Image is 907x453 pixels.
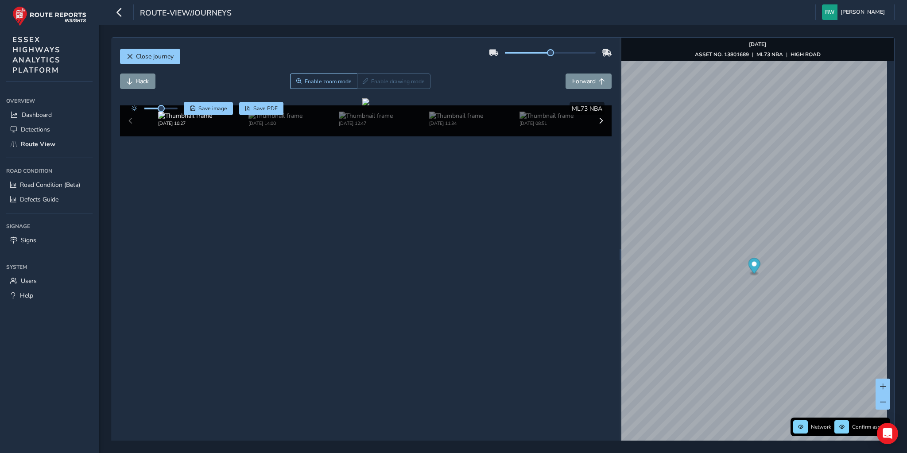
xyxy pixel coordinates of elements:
span: Save image [198,105,227,112]
div: Road Condition [6,164,93,178]
button: PDF [239,102,284,115]
a: Help [6,288,93,303]
div: Open Intercom Messenger [877,423,898,444]
strong: HIGH ROAD [791,51,821,58]
div: [DATE] 08:51 [519,120,574,127]
span: Signs [21,236,36,244]
span: Close journey [136,52,174,61]
a: Route View [6,137,93,151]
div: [DATE] 11:34 [429,120,483,127]
a: Users [6,274,93,288]
button: [PERSON_NAME] [822,4,888,20]
span: Confirm assets [852,423,888,430]
span: Detections [21,125,50,134]
a: Detections [6,122,93,137]
strong: ASSET NO. 13801689 [695,51,749,58]
button: Back [120,74,155,89]
span: Save PDF [253,105,278,112]
div: System [6,260,93,274]
a: Dashboard [6,108,93,122]
span: Help [20,291,33,300]
img: diamond-layout [822,4,837,20]
button: Save [184,102,233,115]
img: Thumbnail frame [158,112,212,120]
span: Forward [572,77,596,85]
span: Enable zoom mode [305,78,352,85]
div: [DATE] 12:47 [339,120,393,127]
strong: ML73 NBA [756,51,783,58]
a: Defects Guide [6,192,93,207]
span: Road Condition (Beta) [20,181,80,189]
span: Users [21,277,37,285]
div: | | [695,51,821,58]
span: route-view/journeys [140,8,232,20]
div: Signage [6,220,93,233]
span: Back [136,77,149,85]
span: Route View [21,140,55,148]
button: Forward [566,74,612,89]
img: Thumbnail frame [519,112,574,120]
button: Close journey [120,49,180,64]
span: ESSEX HIGHWAYS ANALYTICS PLATFORM [12,35,61,75]
strong: [DATE] [749,41,766,48]
div: Map marker [748,258,760,276]
span: Network [811,423,831,430]
div: [DATE] 10:27 [158,120,212,127]
span: [PERSON_NAME] [841,4,885,20]
span: Dashboard [22,111,52,119]
span: Defects Guide [20,195,58,204]
a: Road Condition (Beta) [6,178,93,192]
img: Thumbnail frame [248,112,302,120]
a: Signs [6,233,93,248]
span: ML73 NBA [572,105,602,113]
div: [DATE] 14:00 [248,120,302,127]
button: Zoom [290,74,357,89]
div: Overview [6,94,93,108]
img: Thumbnail frame [429,112,483,120]
img: rr logo [12,6,86,26]
img: Thumbnail frame [339,112,393,120]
